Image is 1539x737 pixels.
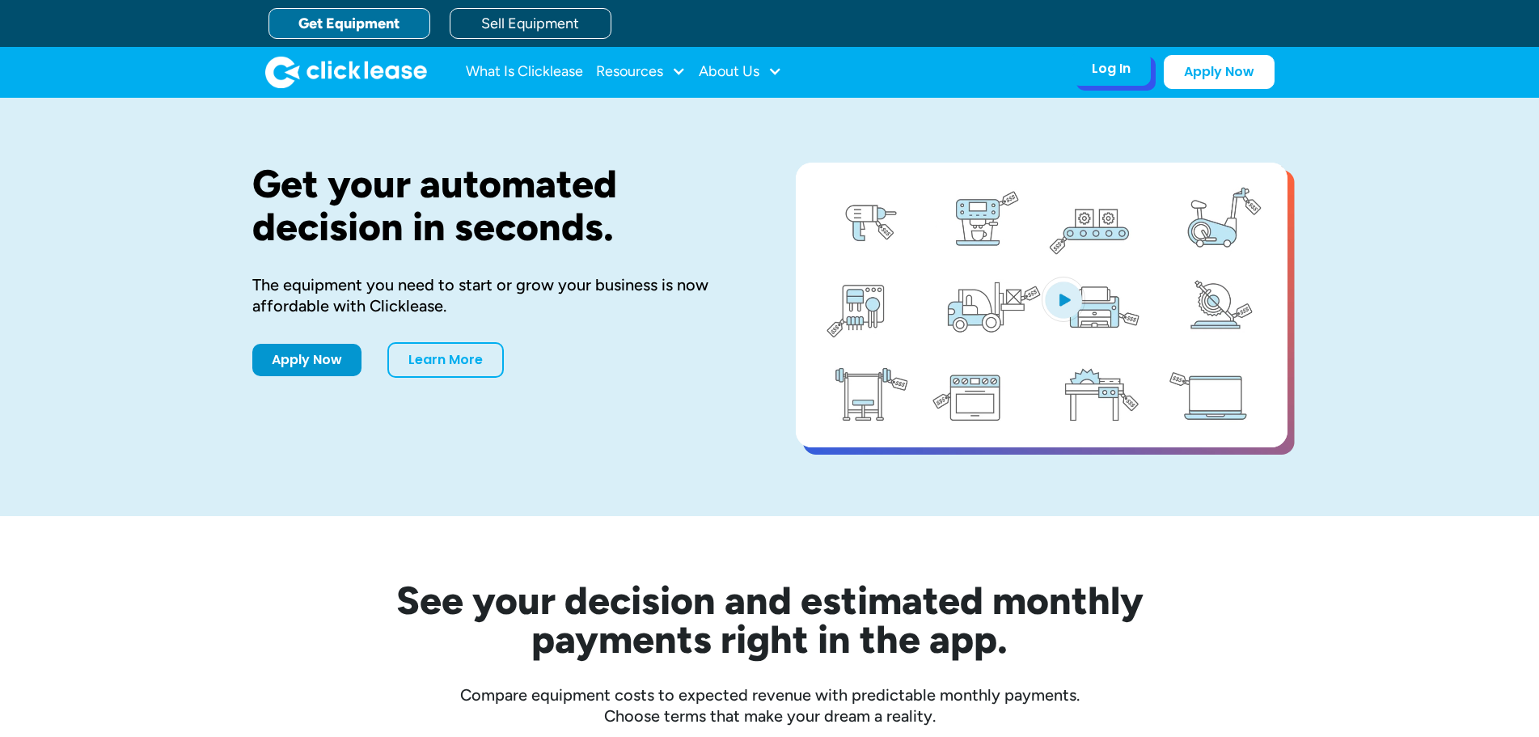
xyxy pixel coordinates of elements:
a: Apply Now [252,344,361,376]
a: Learn More [387,342,504,378]
div: About Us [699,56,782,88]
h2: See your decision and estimated monthly payments right in the app. [317,581,1223,659]
a: home [265,56,427,88]
img: Clicklease logo [265,56,427,88]
div: Compare equipment costs to expected revenue with predictable monthly payments. Choose terms that ... [252,684,1287,726]
img: Blue play button logo on a light blue circular background [1042,277,1085,322]
a: Sell Equipment [450,8,611,39]
div: Log In [1092,61,1131,77]
a: open lightbox [796,163,1287,447]
div: Resources [596,56,686,88]
a: Get Equipment [268,8,430,39]
div: The equipment you need to start or grow your business is now affordable with Clicklease. [252,274,744,316]
a: Apply Now [1164,55,1275,89]
h1: Get your automated decision in seconds. [252,163,744,248]
a: What Is Clicklease [466,56,583,88]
